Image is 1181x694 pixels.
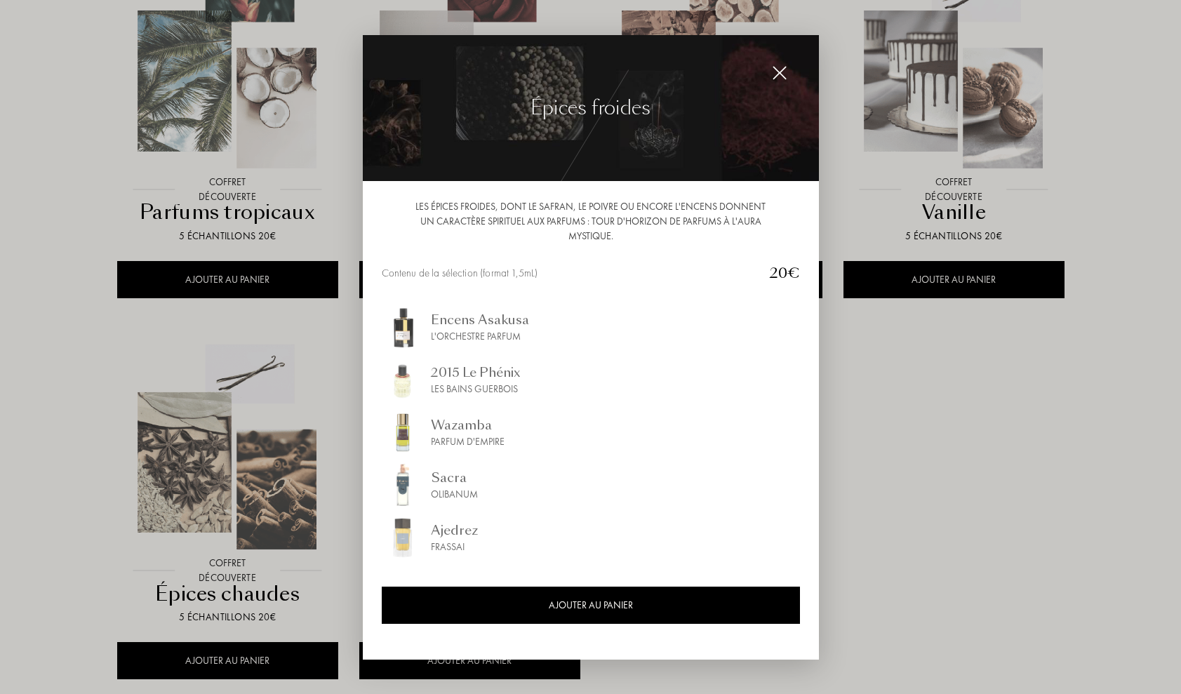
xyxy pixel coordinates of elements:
div: Les épices froides, dont le safran, le poivre ou encore l'encens donnent un caractère spirituel a... [382,199,800,243]
div: Épices froides [531,93,650,123]
div: Encens Asakusa [431,309,529,328]
div: Contenu de la sélection (format 1,5mL) [382,265,758,281]
a: img_sommelierAjedrezFrassai [382,516,800,558]
div: Parfum d'Empire [431,434,505,448]
div: AJOUTER AU PANIER [382,586,800,623]
img: img_sommelier [382,305,424,347]
div: 20€ [758,262,800,283]
div: Ajedrez [431,520,478,539]
img: cross_white.svg [772,65,787,81]
a: img_sommelierEncens AsakusaL'Orchestre Parfum [382,305,800,347]
img: img_sommelier [382,463,424,505]
div: L'Orchestre Parfum [431,328,529,343]
img: img_sommelier [382,358,424,400]
div: Sacra [431,467,478,486]
img: img_sommelier [382,516,424,558]
a: img_sommelierWazambaParfum d'Empire [382,411,800,453]
div: Wazamba [431,415,505,434]
a: img_sommelier2015 Le PhénixLes Bains Guerbois [382,358,800,400]
div: 2015 Le Phénix [431,362,521,381]
img: img_sommelier [382,411,424,453]
div: Frassai [431,539,478,554]
a: img_sommelierSacraOlibanum [382,463,800,505]
div: Les Bains Guerbois [431,381,521,396]
div: Olibanum [431,486,478,501]
img: img_collec [363,35,819,182]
